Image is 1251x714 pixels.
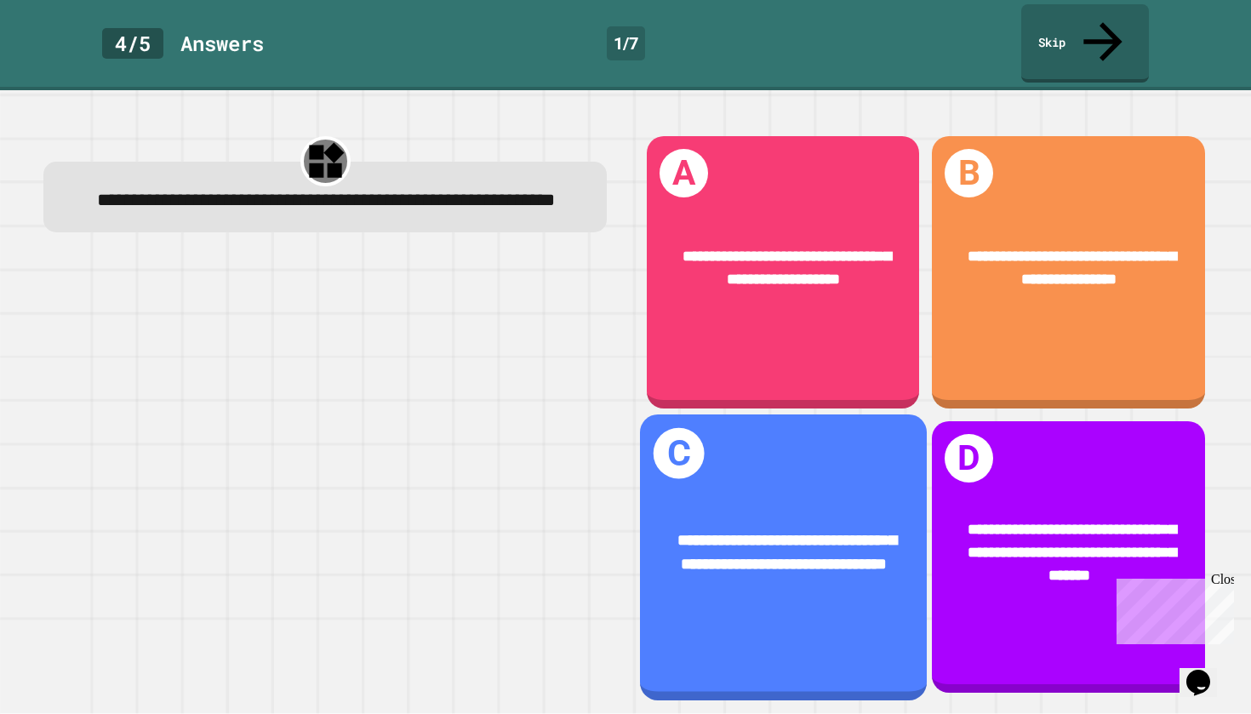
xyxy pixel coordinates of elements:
[660,149,708,197] h1: A
[945,149,993,197] h1: B
[1021,4,1149,83] a: Skip
[653,427,704,478] h1: C
[102,28,163,59] div: 4 / 5
[1110,572,1234,644] iframe: chat widget
[607,26,645,60] div: 1 / 7
[945,434,993,483] h1: D
[180,28,264,59] div: Answer s
[1180,646,1234,697] iframe: chat widget
[7,7,117,108] div: Chat with us now!Close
